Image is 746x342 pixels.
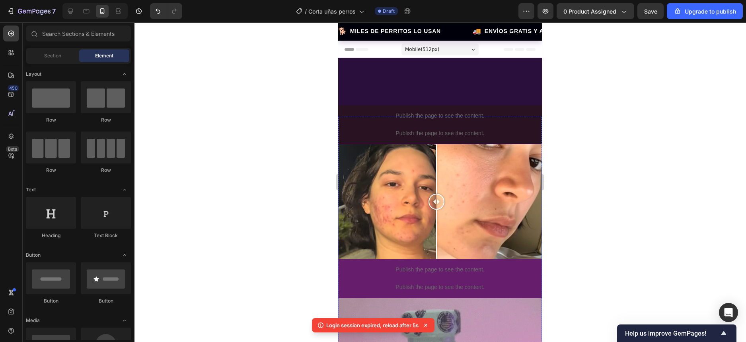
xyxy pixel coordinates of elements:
[563,7,616,16] span: 0 product assigned
[557,3,634,19] button: 0 product assigned
[674,7,736,16] div: Upgrade to publish
[26,317,40,324] span: Media
[326,321,419,329] p: Login session expired, reload after 5s
[26,252,41,259] span: Button
[81,116,131,124] div: Row
[150,3,182,19] div: Undo/Redo
[338,22,542,342] iframe: Design area
[118,183,131,196] span: Toggle open
[26,232,76,239] div: Heading
[308,7,356,16] span: Corta uñas perros
[81,297,131,305] div: Button
[81,232,131,239] div: Text Block
[52,6,56,16] p: 7
[44,52,61,59] span: Section
[26,26,131,41] input: Search Sections & Elements
[6,146,19,152] div: Beta
[644,8,657,15] span: Save
[118,314,131,327] span: Toggle open
[625,330,719,337] span: Help us improve GemPages!
[26,71,41,78] span: Layout
[26,186,36,193] span: Text
[118,68,131,81] span: Toggle open
[305,7,307,16] span: /
[719,303,738,322] div: Open Intercom Messenger
[625,328,728,338] button: Show survey - Help us improve GemPages!
[8,85,19,91] div: 450
[26,167,76,174] div: Row
[26,297,76,305] div: Button
[26,116,76,124] div: Row
[637,3,664,19] button: Save
[667,3,743,19] button: Upgrade to publish
[383,8,395,15] span: Draft
[81,167,131,174] div: Row
[118,249,131,261] span: Toggle open
[3,3,59,19] button: 7
[95,52,113,59] span: Element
